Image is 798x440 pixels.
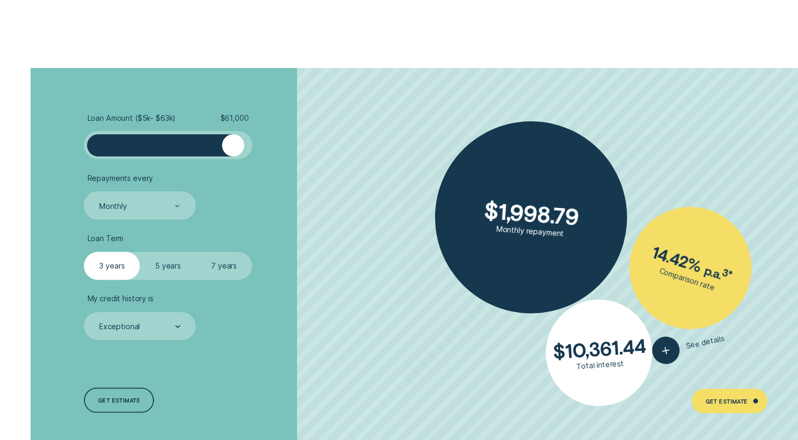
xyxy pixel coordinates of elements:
[140,252,196,280] label: 5 years
[99,201,127,211] div: Monthly
[686,333,725,350] span: See details
[88,173,153,183] span: Repayments every
[220,113,248,122] span: $ 61,000
[99,321,140,331] div: Exceptional
[84,252,140,280] label: 3 years
[84,387,154,413] a: Get estimate
[650,324,727,367] button: See details
[196,252,252,280] label: 7 years
[88,293,153,303] span: My credit history is
[88,233,124,243] span: Loan Term
[691,388,767,414] a: Get Estimate
[88,113,176,122] span: Loan Amount ( $5k - $63k )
